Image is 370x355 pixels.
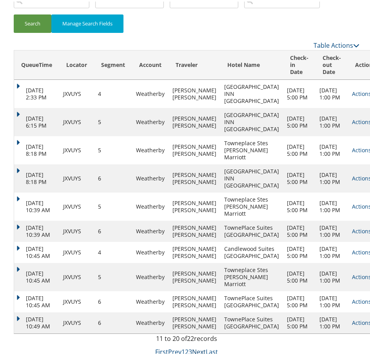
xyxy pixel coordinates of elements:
[283,163,316,191] td: [DATE] 5:00 PM
[316,191,348,219] td: [DATE] 1:00 PM
[94,78,132,106] td: 4
[283,49,316,78] th: Check-in Date: activate to sort column ascending
[94,261,132,290] td: 5
[51,13,123,31] button: Manage Search Fields
[59,106,94,135] td: JXVUYS
[283,191,316,219] td: [DATE] 5:00 PM
[316,78,348,106] td: [DATE] 1:00 PM
[220,290,283,311] td: TownePlace Suites [GEOGRAPHIC_DATA]
[316,261,348,290] td: [DATE] 1:00 PM
[132,290,169,311] td: Weatherby
[59,135,94,163] td: JXVUYS
[192,346,206,355] a: Next
[59,49,94,78] th: Locator: activate to sort column ascending
[59,290,94,311] td: JXVUYS
[94,290,132,311] td: 6
[283,135,316,163] td: [DATE] 5:00 PM
[169,219,220,240] td: [PERSON_NAME] [PERSON_NAME]
[169,49,220,78] th: Traveler: activate to sort column ascending
[283,106,316,135] td: [DATE] 5:00 PM
[94,163,132,191] td: 6
[59,191,94,219] td: JXVUYS
[169,240,220,261] td: [PERSON_NAME] [PERSON_NAME]
[14,49,59,78] th: QueueTime: activate to sort column ascending
[94,191,132,219] td: 5
[59,311,94,332] td: JXVUYS
[14,13,51,31] button: Search
[94,135,132,163] td: 5
[316,163,348,191] td: [DATE] 1:00 PM
[283,290,316,311] td: [DATE] 5:00 PM
[314,40,359,48] a: Table Actions
[14,163,59,191] td: [DATE] 8:18 PM
[14,219,59,240] td: [DATE] 10:39 AM
[94,49,132,78] th: Segment: activate to sort column descending
[187,333,194,341] span: 22
[169,163,220,191] td: [PERSON_NAME] [PERSON_NAME]
[220,240,283,261] td: Candlewood Suites [GEOGRAPHIC_DATA]
[14,290,59,311] td: [DATE] 10:45 AM
[14,191,59,219] td: [DATE] 10:39 AM
[316,49,348,78] th: Check-out Date: activate to sort column ascending
[14,261,59,290] td: [DATE] 10:45 AM
[189,346,192,355] a: 3
[316,240,348,261] td: [DATE] 1:00 PM
[316,219,348,240] td: [DATE] 1:00 PM
[155,346,168,355] a: First
[59,240,94,261] td: JXVUYS
[316,290,348,311] td: [DATE] 1:00 PM
[220,135,283,163] td: Towneplace Stes [PERSON_NAME] Marriott
[14,240,59,261] td: [DATE] 10:45 AM
[169,106,220,135] td: [PERSON_NAME] [PERSON_NAME]
[94,219,132,240] td: 6
[132,261,169,290] td: Weatherby
[14,135,59,163] td: [DATE] 8:18 PM
[220,311,283,332] td: TownePlace Suites [GEOGRAPHIC_DATA]
[220,219,283,240] td: TownePlace Suites [GEOGRAPHIC_DATA]
[94,240,132,261] td: 4
[132,219,169,240] td: Weatherby
[59,261,94,290] td: JXVUYS
[169,78,220,106] td: [PERSON_NAME] [PERSON_NAME]
[14,106,59,135] td: [DATE] 6:15 PM
[185,346,189,355] a: 2
[220,261,283,290] td: Towneplace Stes [PERSON_NAME] Marriott
[181,346,185,355] a: 1
[132,311,169,332] td: Weatherby
[14,311,59,332] td: [DATE] 10:49 AM
[132,163,169,191] td: Weatherby
[59,219,94,240] td: JXVUYS
[14,78,59,106] td: [DATE] 2:33 PM
[168,346,181,355] a: Prev
[169,290,220,311] td: [PERSON_NAME] [PERSON_NAME]
[169,191,220,219] td: [PERSON_NAME] [PERSON_NAME]
[169,135,220,163] td: [PERSON_NAME] [PERSON_NAME]
[220,191,283,219] td: Towneplace Stes [PERSON_NAME] Marriott
[220,49,283,78] th: Hotel Name: activate to sort column ascending
[316,106,348,135] td: [DATE] 1:00 PM
[283,78,316,106] td: [DATE] 5:00 PM
[132,240,169,261] td: Weatherby
[14,332,359,346] div: 11 to 20 of records
[132,78,169,106] td: Weatherby
[220,106,283,135] td: [GEOGRAPHIC_DATA] INN [GEOGRAPHIC_DATA]
[94,106,132,135] td: 5
[169,311,220,332] td: [PERSON_NAME] [PERSON_NAME]
[283,240,316,261] td: [DATE] 5:00 PM
[220,78,283,106] td: [GEOGRAPHIC_DATA] INN [GEOGRAPHIC_DATA]
[283,219,316,240] td: [DATE] 5:00 PM
[283,261,316,290] td: [DATE] 5:00 PM
[220,163,283,191] td: [GEOGRAPHIC_DATA] INN [GEOGRAPHIC_DATA]
[206,346,218,355] a: Last
[132,135,169,163] td: Weatherby
[59,163,94,191] td: JXVUYS
[132,106,169,135] td: Weatherby
[169,261,220,290] td: [PERSON_NAME] [PERSON_NAME]
[59,78,94,106] td: JXVUYS
[316,135,348,163] td: [DATE] 1:00 PM
[132,191,169,219] td: Weatherby
[132,49,169,78] th: Account: activate to sort column ascending
[316,311,348,332] td: [DATE] 1:00 PM
[283,311,316,332] td: [DATE] 5:00 PM
[94,311,132,332] td: 6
